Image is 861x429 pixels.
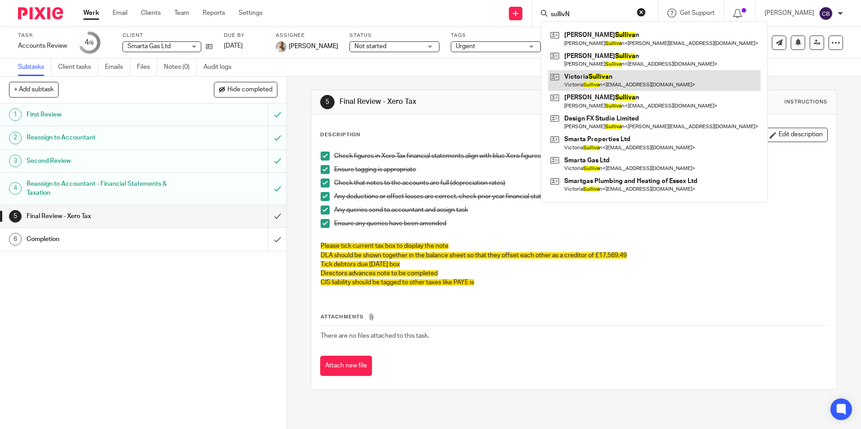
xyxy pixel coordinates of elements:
img: svg%3E [819,6,833,21]
button: Attach new file [320,356,372,376]
span: Get Support [680,10,715,16]
div: Accounts Review [18,41,67,50]
span: Tick debtors due [DATE] box [321,261,400,268]
a: Team [174,9,189,18]
h1: Reassign to Accountant - Financial Statements & Taxation [27,177,181,200]
span: Hide completed [227,86,272,94]
input: Search [550,11,631,19]
div: 4 [9,182,22,195]
span: [PERSON_NAME] [289,42,338,51]
label: Due by [224,32,264,39]
a: Work [83,9,99,18]
p: Ensure tagging is appropriate [334,165,827,174]
img: Pixie [18,7,63,19]
span: Not started [354,43,386,49]
a: Settings [239,9,263,18]
label: Tags [451,32,541,39]
p: Any queries send to accountant and assign task [334,206,827,214]
a: Reports [203,9,225,18]
span: Smarta Gas Ltd [127,43,171,49]
span: DLA should be shown together in the balance sheet so that they offset each other as a creditor of... [321,252,627,259]
small: /6 [89,40,94,45]
div: Instructions [784,98,828,106]
h1: Final Review - Xero Tax [27,210,181,223]
a: Emails [105,58,130,76]
h1: Reassign to Accountant [27,131,181,144]
p: Check figures in Xero Tax financial statements align with blue Xero figures (ensure that posted t... [334,152,827,161]
span: CIS liability should be tagged to other taxes like PAYE is [321,279,474,286]
span: Please tick current tax box to display the note [321,243,449,249]
h1: Final Review - Xero Tax [340,97,593,107]
label: Client [122,32,213,39]
button: + Add subtask [9,82,59,97]
button: Clear [637,8,646,17]
div: 5 [9,210,22,223]
p: Any deductions or offset losses are correct, check prior year financial statements for follow thr... [334,192,827,201]
a: Files [137,58,157,76]
p: Description [320,131,360,139]
label: Task [18,32,67,39]
span: There are no files attached to this task. [321,333,429,339]
div: 4 [85,37,94,48]
div: 3 [9,155,22,167]
p: [PERSON_NAME] [765,9,814,18]
span: Directors advances note to be completed [321,270,438,277]
p: Ensure any queries have been amended [334,219,827,228]
div: 6 [9,233,22,246]
img: IMG_9968.jpg [276,41,286,52]
h1: Completion [27,232,181,246]
a: Client tasks [58,58,98,76]
div: 1 [9,108,22,121]
a: Email [113,9,127,18]
label: Assignee [276,32,338,39]
h1: Second Review [27,154,181,168]
a: Subtasks [18,58,51,76]
span: [DATE] [224,43,243,49]
button: Edit description [765,128,828,142]
h1: First Review [27,108,181,121]
a: Audit logs [204,58,238,76]
div: 2 [9,132,22,144]
a: Clients [141,9,161,18]
a: Notes (0) [164,58,197,76]
button: Hide completed [214,82,277,97]
div: 5 [320,95,335,109]
span: Attachments [321,314,364,319]
p: Check that notes to the accounts are full (depreciation rates) [334,179,827,188]
label: Status [349,32,440,39]
span: Urgent [456,43,475,49]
